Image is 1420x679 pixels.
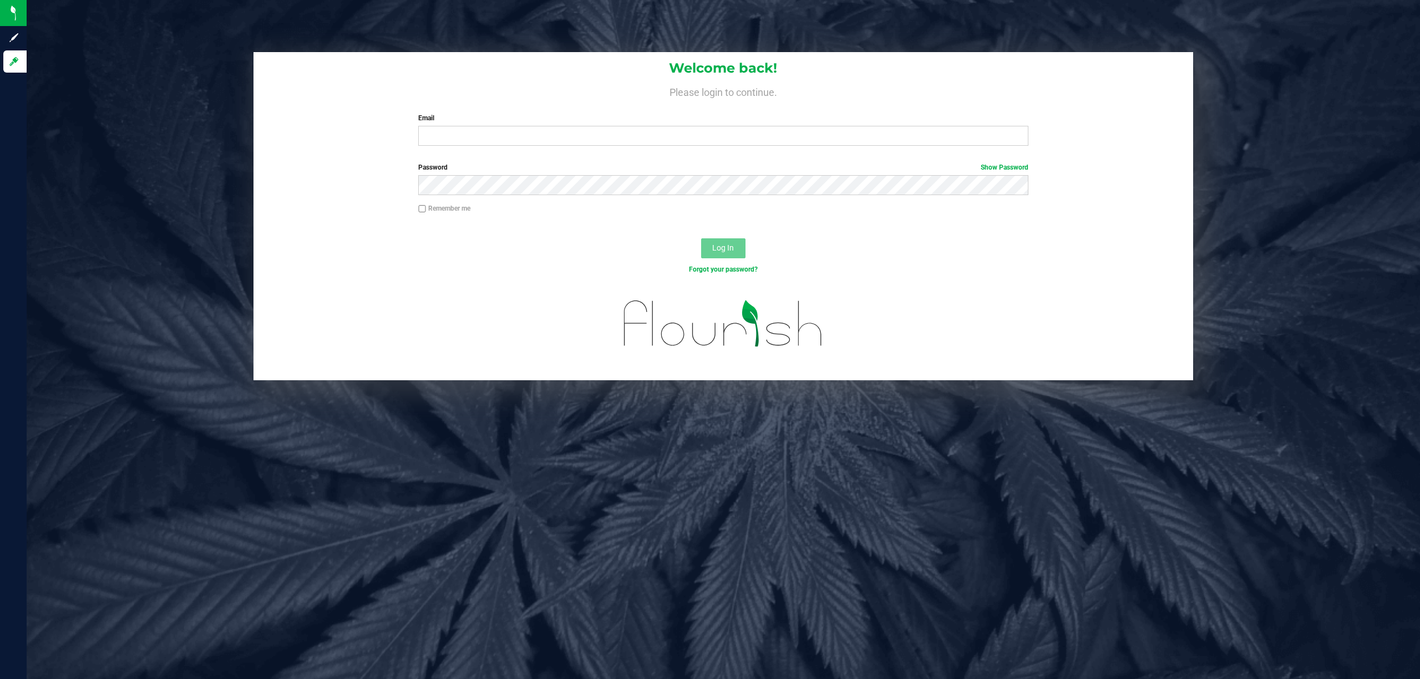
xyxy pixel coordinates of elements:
a: Show Password [981,164,1028,171]
span: Password [418,164,448,171]
h1: Welcome back! [253,61,1194,75]
img: flourish_logo.svg [606,286,841,361]
inline-svg: Log in [8,56,19,67]
input: Remember me [418,205,426,213]
button: Log In [701,238,745,258]
label: Email [418,113,1028,123]
span: Log In [712,243,734,252]
inline-svg: Sign up [8,32,19,43]
h4: Please login to continue. [253,84,1194,98]
label: Remember me [418,203,470,213]
a: Forgot your password? [689,266,758,273]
